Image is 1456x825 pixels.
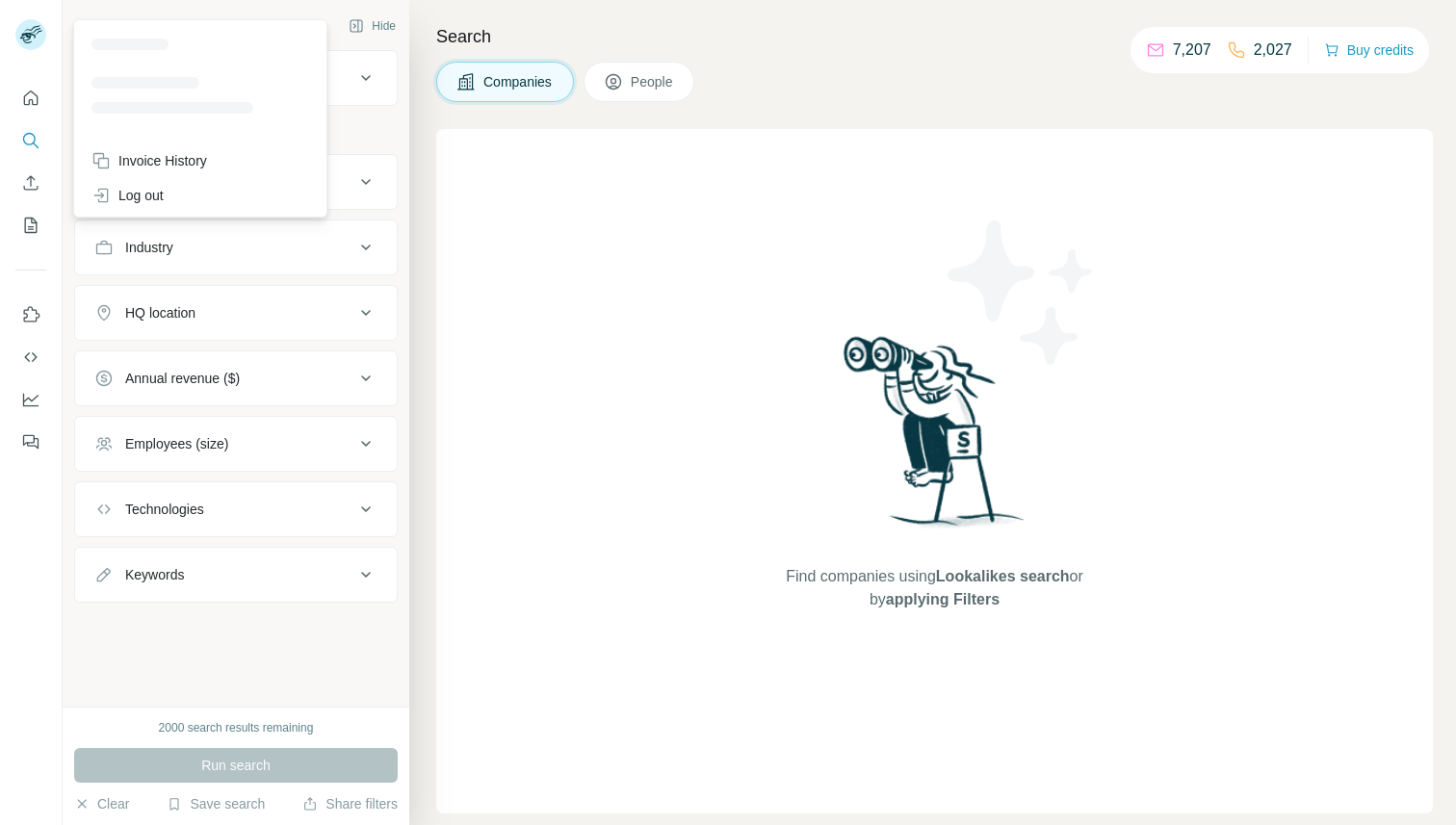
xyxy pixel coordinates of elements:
[15,208,46,243] button: My lists
[335,12,409,40] button: Hide
[75,355,397,401] button: Annual revenue ($)
[835,331,1035,546] img: Surfe Illustration - Woman searching with binoculars
[483,72,554,91] span: Companies
[302,794,398,813] button: Share filters
[1173,39,1211,62] p: 7,207
[75,290,397,336] button: HQ location
[780,565,1088,611] span: Find companies using or by
[15,81,46,116] button: Quick start
[15,340,46,374] button: Use Surfe API
[631,72,675,91] span: People
[159,719,314,736] div: 2000 search results remaining
[74,794,129,813] button: Clear
[91,186,164,205] div: Log out
[125,238,173,257] div: Industry
[91,151,207,170] div: Invoice History
[935,206,1108,379] img: Surfe Illustration - Stars
[125,500,204,519] div: Technologies
[15,297,46,332] button: Use Surfe on LinkedIn
[436,23,1433,50] h4: Search
[125,369,240,388] div: Annual revenue ($)
[125,565,184,584] div: Keywords
[75,486,397,532] button: Technologies
[15,382,46,417] button: Dashboard
[75,421,397,467] button: Employees (size)
[1254,39,1292,62] p: 2,027
[74,17,135,35] div: New search
[15,425,46,459] button: Feedback
[75,552,397,598] button: Keywords
[886,591,1000,607] span: applying Filters
[936,568,1070,584] span: Lookalikes search
[167,794,265,813] button: Save search
[15,166,46,200] button: Enrich CSV
[15,123,46,158] button: Search
[1324,37,1414,64] button: Buy credits
[125,303,195,322] div: HQ location
[75,224,397,271] button: Industry
[125,434,228,453] div: Employees (size)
